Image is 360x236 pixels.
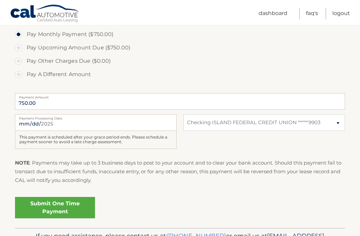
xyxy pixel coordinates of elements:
[259,8,287,19] a: Dashboard
[15,159,345,185] p: : Payments may take up to 3 business days to post to your account and to clear your bank account....
[15,28,345,41] label: Pay Monthly Payment ($750.00)
[306,8,318,19] a: FAQ's
[15,41,345,54] label: Pay Upcoming Amount Due ($750.00)
[15,93,345,98] label: Payment Amount
[15,93,345,110] input: Payment Amount
[15,54,345,68] label: Pay Other Charges Due ($0.00)
[15,114,177,131] input: Payment Date
[15,68,345,81] label: Pay A Different Amount
[15,114,177,120] label: Payment Processing Date
[10,4,80,24] a: Cal Automotive
[15,197,95,218] a: Submit One Time Payment
[15,160,30,166] strong: NOTE
[332,8,350,19] a: Logout
[15,131,177,149] div: This payment is scheduled after your grace period ends. Please schedule a payment sooner to avoid...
